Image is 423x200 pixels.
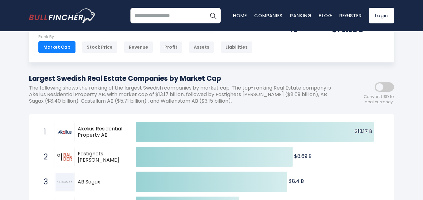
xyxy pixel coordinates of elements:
span: Akelius Residential Property AB [78,126,125,139]
h1: Largest Swedish Real Estate Companies by Market Cap [29,73,338,84]
div: Profit [159,41,182,53]
span: 3 [41,177,47,187]
text: $8.69 B [294,153,312,160]
div: Market Cap [38,41,75,53]
img: Akelius Residential Property AB [56,123,74,141]
a: Home [233,12,247,19]
span: 1 [41,127,47,137]
text: $8.4 B [289,178,304,185]
img: AB Sagax [56,173,74,191]
a: Blog [319,12,332,19]
span: 2 [41,152,47,162]
a: Register [339,12,362,19]
a: Login [369,8,394,23]
div: Revenue [124,41,153,53]
div: Stock Price [82,41,118,53]
div: Liabilities [221,41,253,53]
div: $70.92 B [332,25,385,34]
span: AB Sagax [78,179,125,185]
text: $13.17 B [355,128,372,135]
div: Assets [189,41,214,53]
img: Fastighets AB Balder [56,148,74,166]
a: Go to homepage [29,8,96,23]
a: Companies [254,12,283,19]
span: Fastighets [PERSON_NAME] [78,151,125,164]
img: bullfincher logo [29,8,96,23]
p: Rank By [38,34,253,40]
div: 48 [288,25,316,34]
p: The following shows the ranking of the largest Swedish companies by market cap. The top-ranking R... [29,85,338,104]
a: Ranking [290,12,311,19]
button: Search [205,8,221,23]
span: Convert USD to local currency [364,94,394,105]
